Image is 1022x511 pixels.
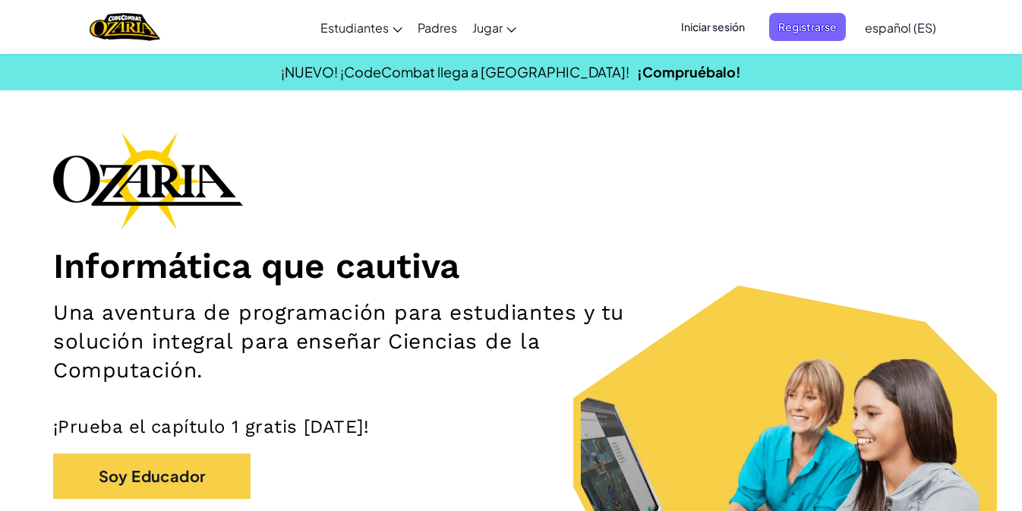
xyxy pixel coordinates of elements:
a: Estudiantes [313,7,410,48]
img: Ozaria branding logo [53,132,243,229]
span: ¡NUEVO! ¡CodeCombat llega a [GEOGRAPHIC_DATA]! [281,63,629,80]
a: español (ES) [857,7,944,48]
h1: Informática que cautiva [53,244,969,287]
button: Soy Educador [53,453,251,499]
a: Jugar [465,7,524,48]
span: español (ES) [865,20,936,36]
img: Home [90,11,160,43]
a: Padres [410,7,465,48]
span: Estudiantes [320,20,389,36]
h2: Una aventura de programación para estudiantes y tu solución integral para enseñar Ciencias de la ... [53,298,667,385]
a: ¡Compruébalo! [637,63,741,80]
p: ¡Prueba el capítulo 1 gratis [DATE]! [53,415,969,438]
span: Jugar [472,20,503,36]
button: Iniciar sesión [672,13,754,41]
a: Ozaria by CodeCombat logo [90,11,160,43]
button: Registrarse [769,13,846,41]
